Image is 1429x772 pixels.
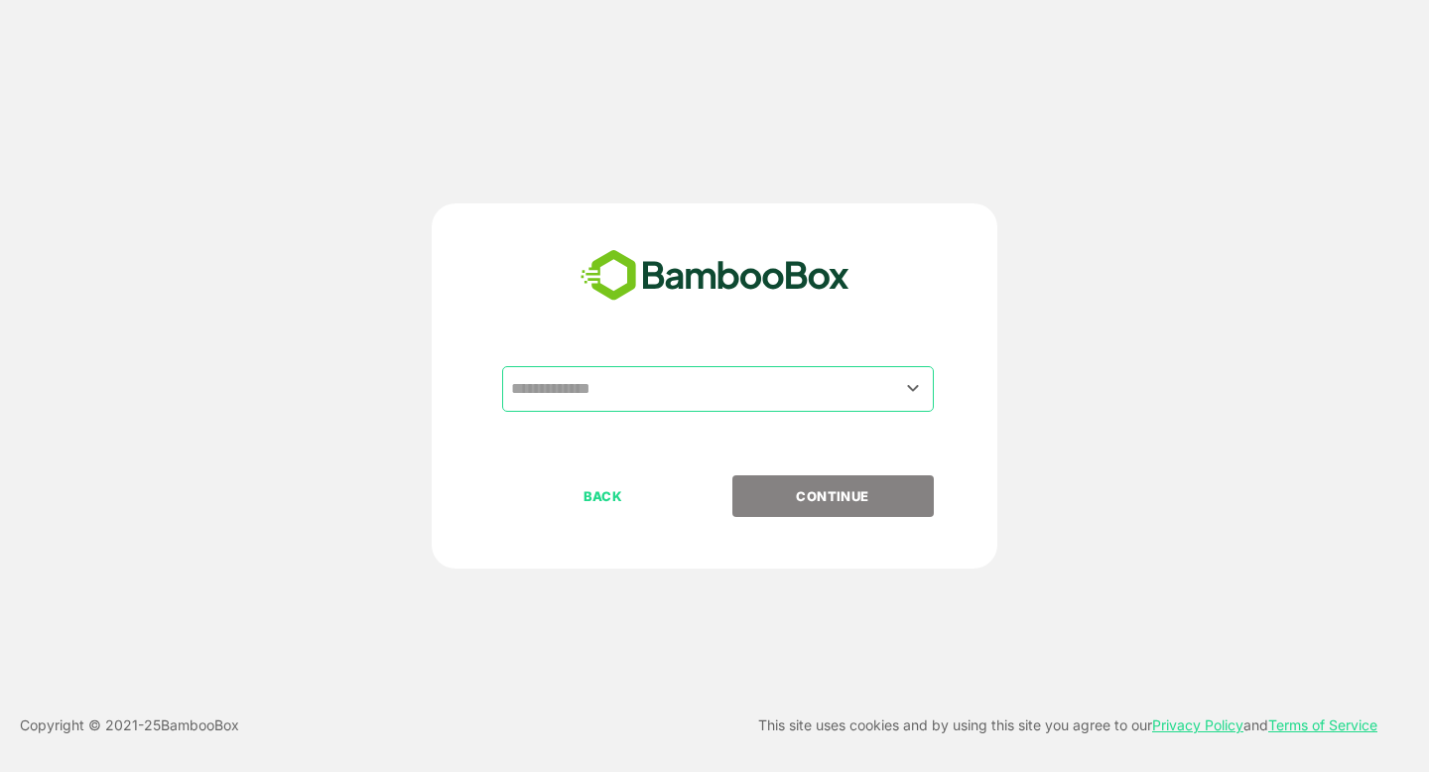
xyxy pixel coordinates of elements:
[733,485,932,507] p: CONTINUE
[1152,716,1243,733] a: Privacy Policy
[732,475,934,517] button: CONTINUE
[900,375,927,402] button: Open
[1268,716,1377,733] a: Terms of Service
[758,713,1377,737] p: This site uses cookies and by using this site you agree to our and
[504,485,703,507] p: BACK
[20,713,239,737] p: Copyright © 2021- 25 BambooBox
[502,475,704,517] button: BACK
[570,243,860,309] img: bamboobox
